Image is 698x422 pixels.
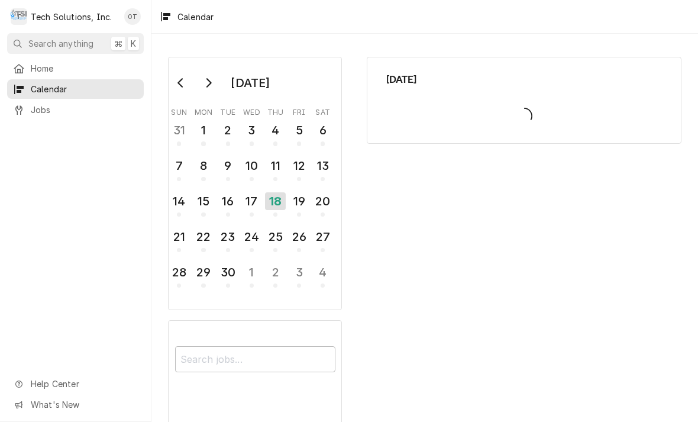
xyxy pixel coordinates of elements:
[7,59,144,78] a: Home
[31,62,138,75] span: Home
[243,157,261,175] div: 10
[240,104,263,118] th: Wednesday
[11,8,27,25] div: Tech Solutions, Inc.'s Avatar
[243,192,261,210] div: 17
[194,157,212,175] div: 8
[31,398,137,411] span: What's New
[219,121,237,139] div: 2
[367,57,681,144] div: Calendar Calendar
[7,395,144,414] a: Go to What's New
[28,37,93,50] span: Search anything
[31,378,137,390] span: Help Center
[167,104,191,118] th: Sunday
[194,121,212,139] div: 1
[290,157,308,175] div: 12
[386,104,663,128] span: Loading...
[31,83,138,95] span: Calendar
[216,104,240,118] th: Tuesday
[170,121,188,139] div: 31
[168,57,342,310] div: Calendar Day Picker
[266,157,285,175] div: 11
[266,228,285,246] div: 25
[290,263,308,281] div: 3
[31,11,112,23] div: Tech Solutions, Inc.
[7,100,144,120] a: Jobs
[7,33,144,54] button: Search anything⌘K
[124,8,141,25] div: Otis Tooley's Avatar
[219,157,237,175] div: 9
[314,157,332,175] div: 13
[194,263,212,281] div: 29
[196,73,220,92] button: Go to next month
[194,228,212,246] div: 22
[311,104,335,118] th: Saturday
[243,228,261,246] div: 24
[314,228,332,246] div: 27
[7,79,144,99] a: Calendar
[170,192,188,210] div: 14
[170,263,188,281] div: 28
[243,121,261,139] div: 3
[114,37,122,50] span: ⌘
[264,104,287,118] th: Thursday
[169,73,193,92] button: Go to previous month
[243,263,261,281] div: 1
[219,192,237,210] div: 16
[314,192,332,210] div: 20
[170,228,188,246] div: 21
[265,192,286,210] div: 18
[287,104,311,118] th: Friday
[219,228,237,246] div: 23
[175,346,335,372] input: Search jobs...
[290,228,308,246] div: 26
[266,263,285,281] div: 2
[290,192,308,210] div: 19
[194,192,212,210] div: 15
[219,263,237,281] div: 30
[290,121,308,139] div: 5
[7,374,144,394] a: Go to Help Center
[31,104,138,116] span: Jobs
[386,72,663,87] span: [DATE]
[191,104,216,118] th: Monday
[314,263,332,281] div: 4
[266,121,285,139] div: 4
[170,157,188,175] div: 7
[314,121,332,139] div: 6
[124,8,141,25] div: OT
[131,37,136,50] span: K
[175,336,335,385] div: Calendar Filters
[11,8,27,25] div: T
[227,73,274,93] div: [DATE]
